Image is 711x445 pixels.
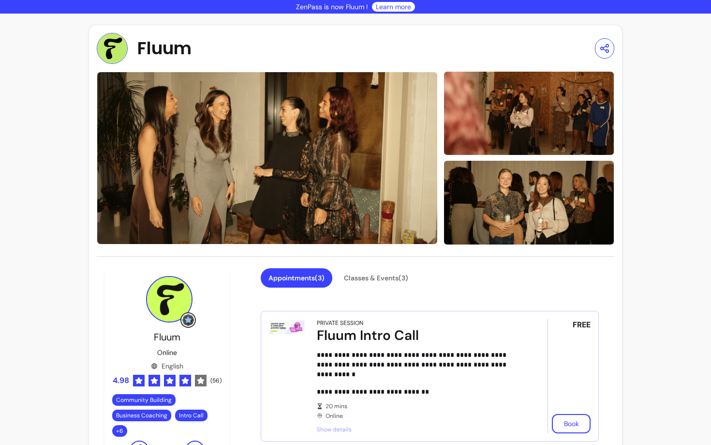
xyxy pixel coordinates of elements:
span: Intro Call [179,412,204,419]
img: image-0 [97,72,438,245]
span: FREE [573,319,591,331]
div: Private Session [317,319,363,327]
img: image-2 [444,160,614,246]
span: Show details [317,426,520,433]
button: Book [552,414,591,433]
a: Learn more [376,2,411,12]
button: Classes & Events(3) [336,268,416,288]
span: Business Coaching [116,412,167,419]
img: Provider image [146,276,193,322]
div: Online [317,402,520,420]
span: 20 mins [326,402,520,410]
span: 4.98 [113,375,129,386]
span: Fluum [154,331,180,343]
div: English [151,361,183,371]
img: image-1 [444,71,614,156]
img: Grow [182,314,194,326]
p: ZenPass is now Fluum ! [296,2,368,12]
img: Provider image [97,33,128,64]
span: ( 56 ) [210,377,222,384]
button: Appointments(3) [261,268,332,288]
span: + 6 [114,427,125,435]
span: Community Building [116,396,172,404]
img: Fluum Intro Call [269,319,305,336]
span: Fluum [137,39,192,58]
div: Fluum Intro Call [317,327,520,344]
p: Online [157,348,177,357]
